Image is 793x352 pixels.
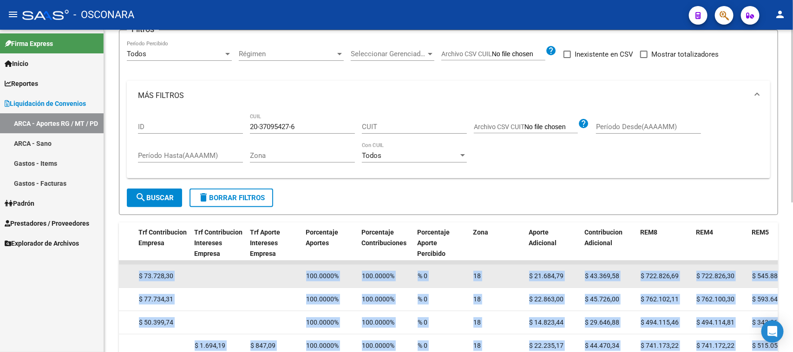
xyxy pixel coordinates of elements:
[696,228,714,236] span: REM4
[774,9,786,20] mat-icon: person
[191,222,247,263] datatable-header-cell: Trf Contribucion Intereses Empresa
[306,319,339,326] span: 100.0000%
[752,295,790,303] span: $ 593.647,18
[73,5,134,25] span: - OSCONARA
[5,218,89,228] span: Prestadores / Proveedores
[127,111,770,179] div: MÁS FILTROS
[306,342,339,349] span: 100.0000%
[5,78,38,89] span: Reportes
[195,342,225,349] span: $ 1.694,19
[581,222,637,263] datatable-header-cell: Contribucion Adicional
[696,272,734,280] span: $ 722.826,30
[7,9,19,20] mat-icon: menu
[5,238,79,248] span: Explorador de Archivos
[362,295,394,303] span: 100.0000%
[761,320,784,343] div: Open Intercom Messenger
[414,222,470,263] datatable-header-cell: Porcentaje Aporte Percibido
[578,118,589,129] mat-icon: help
[5,198,34,209] span: Padrón
[696,342,734,349] span: $ 741.172,22
[752,272,790,280] span: $ 545.888,87
[525,222,581,263] datatable-header-cell: Aporte Adicional
[693,222,748,263] datatable-header-cell: REM4
[127,50,146,58] span: Todos
[696,295,734,303] span: $ 762.100,30
[351,50,426,58] span: Seleccionar Gerenciador
[752,319,790,326] span: $ 343.369,37
[362,342,394,349] span: 100.0000%
[641,228,658,236] span: REM8
[198,192,209,203] mat-icon: delete
[545,45,557,56] mat-icon: help
[418,319,427,326] span: % 0
[418,228,450,257] span: Porcentaje Aporte Percibido
[135,222,191,263] datatable-header-cell: Trf Contribucion Empresa
[441,50,492,58] span: Archivo CSV CUIL
[250,228,281,257] span: Trf Aporte Intereses Empresa
[474,123,524,130] span: Archivo CSV CUIT
[127,189,182,207] button: Buscar
[492,50,545,59] input: Archivo CSV CUIL
[135,194,174,202] span: Buscar
[306,295,339,303] span: 100.0000%
[302,222,358,263] datatable-header-cell: Porcentaje Aportes
[473,319,481,326] span: 18
[641,272,679,280] span: $ 722.826,69
[418,272,427,280] span: % 0
[529,228,557,247] span: Aporte Adicional
[5,39,53,49] span: Firma Express
[195,228,243,257] span: Trf Contribucion Intereses Empresa
[637,222,693,263] datatable-header-cell: REM8
[641,319,679,326] span: $ 494.115,46
[139,295,173,303] span: $ 77.734,31
[473,295,481,303] span: 18
[752,342,790,349] span: $ 515.054,06
[358,222,414,263] datatable-header-cell: Porcentaje Contribuciones
[529,272,564,280] span: $ 21.684,79
[139,319,173,326] span: $ 50.399,74
[529,342,564,349] span: $ 22.235,17
[473,342,481,349] span: 18
[529,319,564,326] span: $ 14.823,44
[306,272,339,280] span: 100.0000%
[362,151,381,160] span: Todos
[247,222,302,263] datatable-header-cell: Trf Aporte Intereses Empresa
[585,228,623,247] span: Contribucion Adicional
[138,91,748,101] mat-panel-title: MÁS FILTROS
[651,49,719,60] span: Mostrar totalizadores
[585,342,619,349] span: $ 44.470,34
[470,222,525,263] datatable-header-cell: Zona
[473,272,481,280] span: 18
[198,194,265,202] span: Borrar Filtros
[250,342,275,349] span: $ 847,09
[306,228,339,247] span: Porcentaje Aportes
[529,295,564,303] span: $ 22.863,00
[524,123,578,131] input: Archivo CSV CUIT
[641,295,679,303] span: $ 762.102,11
[418,295,427,303] span: % 0
[127,81,770,111] mat-expansion-panel-header: MÁS FILTROS
[5,98,86,109] span: Liquidación de Convenios
[190,189,273,207] button: Borrar Filtros
[641,342,679,349] span: $ 741.173,22
[585,319,619,326] span: $ 29.646,88
[575,49,633,60] span: Inexistente en CSV
[135,192,146,203] mat-icon: search
[362,319,394,326] span: 100.0000%
[585,295,619,303] span: $ 45.726,00
[473,228,489,236] span: Zona
[418,342,427,349] span: % 0
[362,272,394,280] span: 100.0000%
[696,319,734,326] span: $ 494.114,81
[5,59,28,69] span: Inicio
[585,272,619,280] span: $ 43.369,58
[139,228,187,247] span: Trf Contribucion Empresa
[139,272,173,280] span: $ 73.728,30
[752,228,769,236] span: REM5
[239,50,335,58] span: Régimen
[362,228,407,247] span: Porcentaje Contribuciones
